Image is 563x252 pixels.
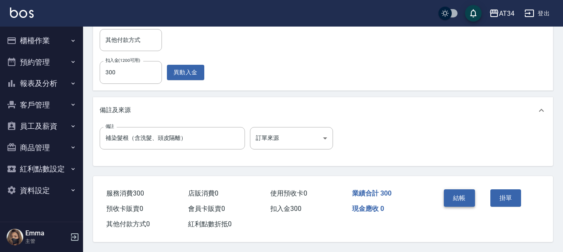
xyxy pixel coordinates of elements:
[3,94,80,116] button: 客戶管理
[499,8,514,19] div: AT34
[188,205,225,213] span: 會員卡販賣 0
[3,137,80,159] button: 商品管理
[3,30,80,51] button: 櫃檯作業
[106,205,143,213] span: 預收卡販賣 0
[106,189,144,197] span: 服務消費 300
[167,65,204,80] button: 異動入金
[10,7,34,18] img: Logo
[3,180,80,201] button: 資料設定
[3,51,80,73] button: 預約管理
[7,229,23,245] img: Person
[25,229,68,237] h5: Emma
[188,220,232,228] span: 紅利點數折抵 0
[3,73,80,94] button: 報表及分析
[188,189,218,197] span: 店販消費 0
[105,57,140,64] label: 扣入金(1200可用)
[270,205,301,213] span: 扣入金 300
[486,5,518,22] button: AT34
[106,220,150,228] span: 其他付款方式 0
[465,5,482,22] button: save
[25,237,68,245] p: 主管
[444,189,475,207] button: 結帳
[352,205,384,213] span: 現金應收 0
[3,115,80,137] button: 員工及薪資
[100,106,131,115] p: 備註及來源
[105,123,114,130] label: 備註
[3,158,80,180] button: 紅利點數設定
[352,189,392,197] span: 業績合計 300
[521,6,553,21] button: 登出
[93,97,553,124] div: 備註及來源
[270,189,307,197] span: 使用預收卡 0
[490,189,521,207] button: 掛單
